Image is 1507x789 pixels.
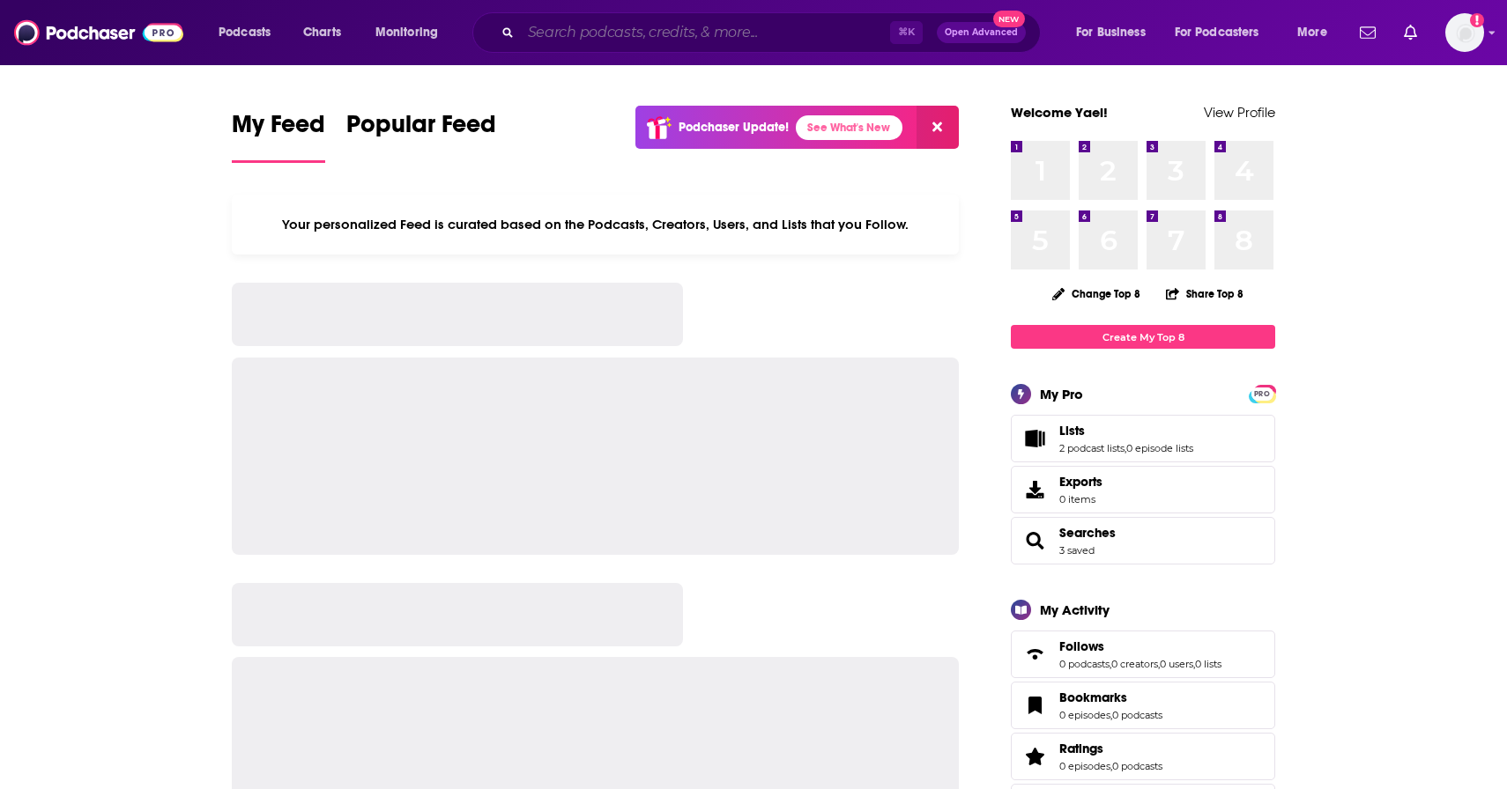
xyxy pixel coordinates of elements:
[1125,442,1126,454] span: ,
[1059,474,1102,490] span: Exports
[1059,638,1221,654] a: Follows
[232,109,325,150] span: My Feed
[1126,442,1193,454] a: 0 episode lists
[1059,544,1095,557] a: 3 saved
[890,21,923,44] span: ⌘ K
[1445,13,1484,52] img: User Profile
[1059,689,1127,705] span: Bookmarks
[1445,13,1484,52] button: Show profile menu
[1059,741,1162,756] a: Ratings
[303,20,341,45] span: Charts
[521,18,890,47] input: Search podcasts, credits, & more...
[1017,744,1052,769] a: Ratings
[1251,387,1273,401] span: PRO
[993,11,1025,27] span: New
[1160,658,1193,670] a: 0 users
[1111,658,1158,670] a: 0 creators
[1251,387,1273,400] a: PRO
[1175,20,1259,45] span: For Podcasters
[1011,466,1275,513] a: Exports
[1040,601,1110,618] div: My Activity
[1165,277,1244,311] button: Share Top 8
[1059,709,1110,721] a: 0 episodes
[1076,20,1146,45] span: For Business
[232,195,959,254] div: Your personalized Feed is curated based on the Podcasts, Creators, Users, and Lists that you Follow.
[1042,283,1151,305] button: Change Top 8
[1158,658,1160,670] span: ,
[937,22,1026,43] button: Open AdvancedNew
[1470,13,1484,27] svg: Add a profile image
[1110,760,1112,772] span: ,
[489,12,1058,53] div: Search podcasts, credits, & more...
[1163,18,1285,47] button: open menu
[346,109,496,150] span: Popular Feed
[1297,20,1327,45] span: More
[1353,18,1383,48] a: Show notifications dropdown
[1017,477,1052,502] span: Exports
[1193,658,1195,670] span: ,
[1011,517,1275,564] span: Searches
[1017,693,1052,718] a: Bookmarks
[375,20,438,45] span: Monitoring
[1017,426,1052,451] a: Lists
[1059,689,1162,705] a: Bookmarks
[1059,525,1116,541] a: Searches
[1011,415,1275,462] span: Lists
[1059,423,1193,439] a: Lists
[1011,104,1108,121] a: Welcome Yael!
[1040,386,1083,402] div: My Pro
[1204,104,1275,121] a: View Profile
[1110,658,1111,670] span: ,
[1011,325,1275,349] a: Create My Top 8
[1059,442,1125,454] a: 2 podcast lists
[796,115,902,140] a: See What's New
[1059,423,1085,439] span: Lists
[1059,741,1103,756] span: Ratings
[219,20,271,45] span: Podcasts
[363,18,461,47] button: open menu
[679,120,789,135] p: Podchaser Update!
[206,18,293,47] button: open menu
[232,109,325,163] a: My Feed
[1397,18,1424,48] a: Show notifications dropdown
[1445,13,1484,52] span: Logged in as yaelbt
[1110,709,1112,721] span: ,
[1285,18,1349,47] button: open menu
[1017,642,1052,667] a: Follows
[292,18,352,47] a: Charts
[1064,18,1168,47] button: open menu
[346,109,496,163] a: Popular Feed
[1059,638,1104,654] span: Follows
[1059,760,1110,772] a: 0 episodes
[1059,493,1102,505] span: 0 items
[1112,760,1162,772] a: 0 podcasts
[1011,733,1275,780] span: Ratings
[1017,528,1052,553] a: Searches
[1195,658,1221,670] a: 0 lists
[1011,630,1275,678] span: Follows
[945,28,1018,37] span: Open Advanced
[1112,709,1162,721] a: 0 podcasts
[14,16,183,49] img: Podchaser - Follow, Share and Rate Podcasts
[1011,682,1275,729] span: Bookmarks
[1059,658,1110,670] a: 0 podcasts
